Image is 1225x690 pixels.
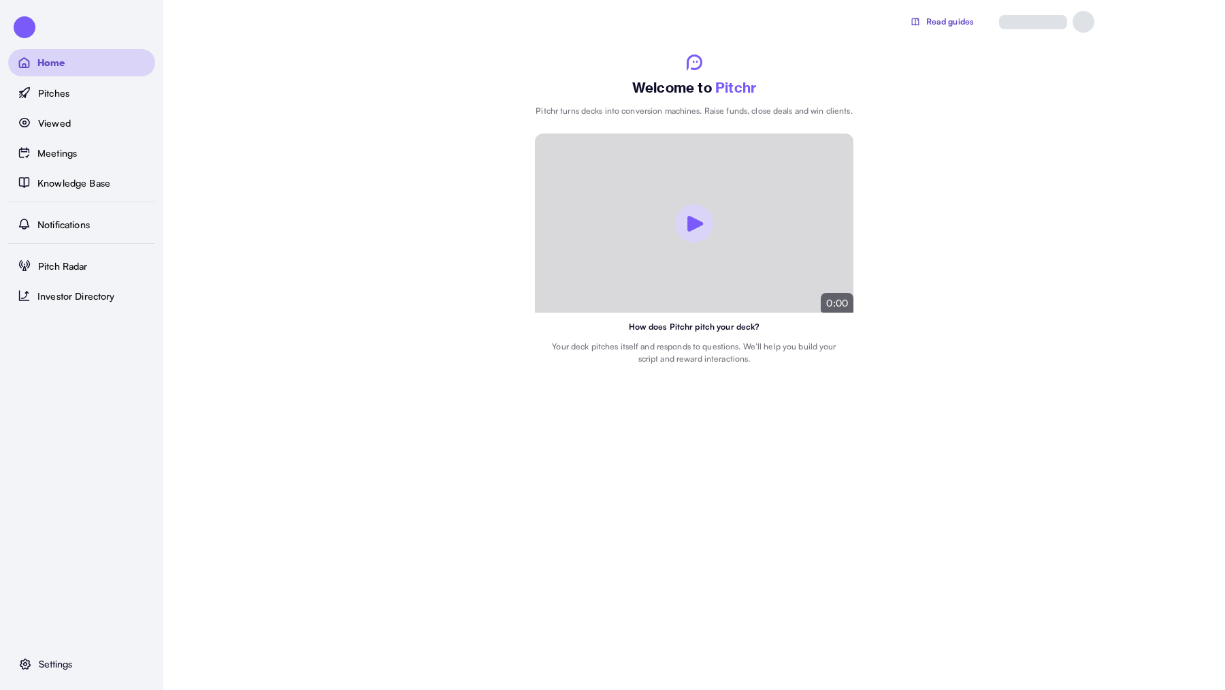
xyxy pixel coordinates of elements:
[8,252,155,279] a: Pitch RadarPitch Radar
[8,210,155,238] a: NotificationsNotifications
[687,215,704,232] img: play button
[8,109,155,136] a: ViewedViewed
[37,176,110,190] p: Knowledge Base
[16,54,32,71] img: Home
[37,56,65,70] p: Home
[687,54,702,71] img: svg%3e
[8,282,155,309] a: Investor DirectoryInvestor Directory
[536,105,852,117] p: Pitchr turns decks into conversion machines. Raise funds, close deals and win clients.
[901,13,983,31] button: Read guides
[8,49,155,76] a: HomeHome
[16,84,33,101] img: Pitches
[16,216,32,232] img: Notifications
[16,257,33,274] img: Pitch Radar
[16,174,32,191] img: Knowledge Base
[910,16,921,27] img: svg%3e
[37,146,77,160] p: Meetings
[8,79,155,106] a: PitchesPitches
[8,139,155,166] a: MeetingsMeetings
[632,79,756,97] p: Welcome to
[8,652,155,676] button: SettingsSettings
[37,289,115,303] p: Investor Directory
[8,169,155,196] a: Knowledge BaseKnowledge Base
[549,341,840,365] p: Your deck pitches itself and responds to questions. We’ll help you build your script and reward i...
[39,657,72,671] p: Settings
[38,116,71,130] p: Viewed
[16,114,33,131] img: Viewed
[715,79,756,96] span: Pitchr
[16,144,32,161] img: Meetings
[37,217,90,232] p: Notifications
[826,296,848,310] p: 0:00
[38,86,69,100] p: Pitches
[549,321,840,333] p: How does Pitchr pitch your deck?
[38,259,88,273] p: Pitch Radar
[16,287,32,304] img: Investor Directory
[17,656,33,672] img: Settings
[926,16,974,28] p: Read guides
